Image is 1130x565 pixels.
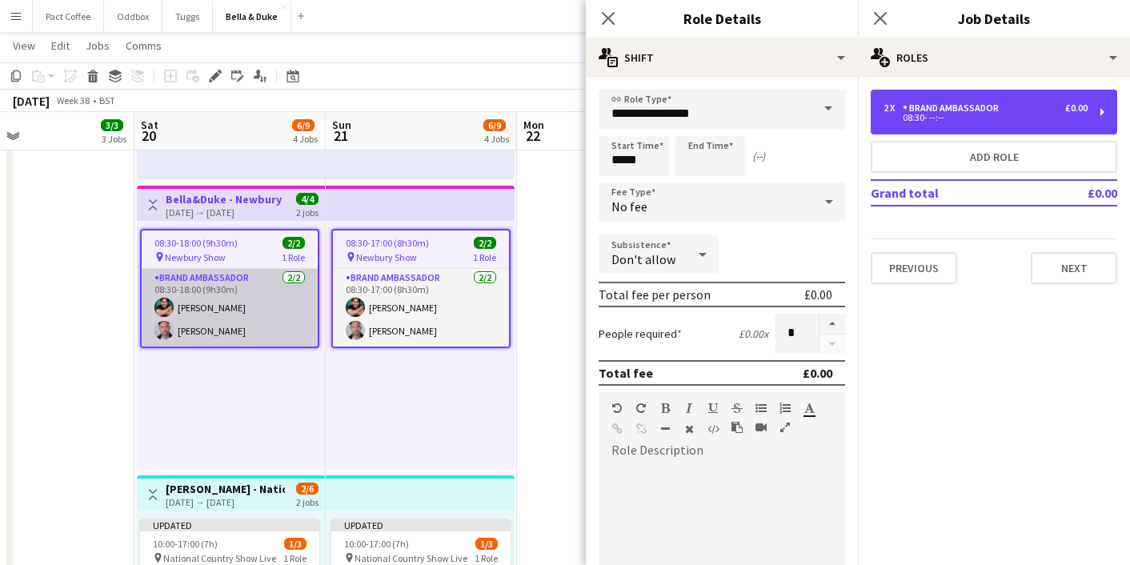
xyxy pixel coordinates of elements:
[51,38,70,53] span: Edit
[104,1,162,32] button: Oddbox
[599,365,653,381] div: Total fee
[99,94,115,106] div: BST
[6,35,42,56] a: View
[163,552,276,564] span: National Country Show Live
[483,119,506,131] span: 6/9
[140,229,319,348] app-job-card: 08:30-18:00 (9h30m)2/2 Newbury Show1 RoleBrand Ambassador2/208:30-18:00 (9h30m)[PERSON_NAME][PERS...
[53,94,93,106] span: Week 38
[858,8,1130,29] h3: Job Details
[101,119,123,131] span: 3/3
[355,552,467,564] span: National Country Show Live
[162,1,213,32] button: Tuggs
[45,35,76,56] a: Edit
[779,421,791,434] button: Fullscreen
[1065,102,1088,114] div: £0.00
[333,269,509,347] app-card-role: Brand Ambassador2/208:30-17:00 (8h30m)[PERSON_NAME][PERSON_NAME]
[755,421,767,434] button: Insert video
[475,552,498,564] span: 1 Role
[611,251,675,267] span: Don't allow
[871,252,957,284] button: Previous
[213,1,291,32] button: Bella & Duke
[871,141,1117,173] button: Add role
[138,126,158,145] span: 20
[803,402,815,415] button: Text Color
[779,402,791,415] button: Ordered List
[707,402,719,415] button: Underline
[293,133,318,145] div: 4 Jobs
[731,402,743,415] button: Strikethrough
[296,495,319,508] div: 2 jobs
[119,35,168,56] a: Comms
[296,193,319,205] span: 4/4
[86,38,110,53] span: Jobs
[33,1,104,32] button: Pact Coffee
[102,133,126,145] div: 3 Jobs
[804,287,832,303] div: £0.00
[473,251,496,263] span: 1 Role
[474,237,496,249] span: 2/2
[521,126,544,145] span: 22
[739,327,768,341] div: £0.00 x
[683,402,695,415] button: Italic
[599,327,682,341] label: People required
[13,38,35,53] span: View
[282,251,305,263] span: 1 Role
[344,538,409,550] span: 10:00-17:00 (7h)
[154,237,238,249] span: 08:30-18:00 (9h30m)
[803,365,832,381] div: £0.00
[296,205,319,218] div: 2 jobs
[1041,180,1117,206] td: £0.00
[165,251,226,263] span: Newbury Show
[296,483,319,495] span: 2/6
[166,206,285,218] div: [DATE] → [DATE]
[141,118,158,132] span: Sat
[142,269,318,347] app-card-role: Brand Ambassador2/208:30-18:00 (9h30m)[PERSON_NAME][PERSON_NAME]
[683,423,695,435] button: Clear Formatting
[484,133,509,145] div: 4 Jobs
[153,538,218,550] span: 10:00-17:00 (7h)
[284,538,307,550] span: 1/3
[731,421,743,434] button: Paste as plain text
[356,251,417,263] span: Newbury Show
[659,423,671,435] button: Horizontal Line
[331,229,511,348] app-job-card: 08:30-17:00 (8h30m)2/2 Newbury Show1 RoleBrand Ambassador2/208:30-17:00 (8h30m)[PERSON_NAME][PERS...
[475,538,498,550] span: 1/3
[659,402,671,415] button: Bold
[903,102,1005,114] div: Brand Ambassador
[819,314,845,335] button: Increase
[635,402,647,415] button: Redo
[1031,252,1117,284] button: Next
[871,180,1041,206] td: Grand total
[586,8,858,29] h3: Role Details
[331,519,511,531] div: Updated
[292,119,315,131] span: 6/9
[282,237,305,249] span: 2/2
[330,126,351,145] span: 21
[166,482,285,496] h3: [PERSON_NAME] - National Country Show Live
[166,192,285,206] h3: Bella&Duke - Newbury Show
[166,496,285,508] div: [DATE] → [DATE]
[858,38,1130,77] div: Roles
[126,38,162,53] span: Comms
[283,552,307,564] span: 1 Role
[140,519,319,531] div: Updated
[599,287,711,303] div: Total fee per person
[79,35,116,56] a: Jobs
[13,93,50,109] div: [DATE]
[611,402,623,415] button: Undo
[586,38,858,77] div: Shift
[346,237,429,249] span: 08:30-17:00 (8h30m)
[332,118,351,132] span: Sun
[611,198,647,214] span: No fee
[884,114,1088,122] div: 08:30- --:--
[755,402,767,415] button: Unordered List
[523,118,544,132] span: Mon
[707,423,719,435] button: HTML Code
[752,149,765,163] div: (--)
[884,102,903,114] div: 2 x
